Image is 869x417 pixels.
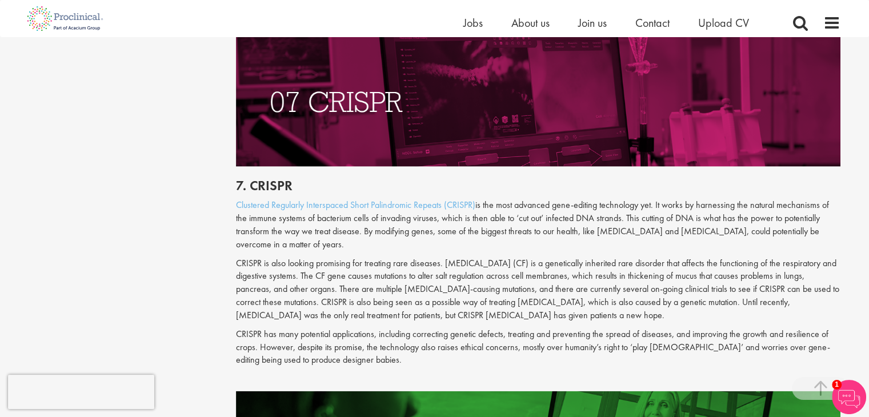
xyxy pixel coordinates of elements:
[236,199,475,211] a: Clustered Regularly Interspaced Short Palindromic Repeats (CRISPR)
[236,178,840,193] h2: 7. CRISPR
[832,380,866,414] img: Chatbot
[236,328,840,367] p: CRISPR has many potential applications, including correcting genetic defects, treating and preven...
[236,257,840,322] p: CRISPR is also looking promising for treating rare diseases. [MEDICAL_DATA] (CF) is a genetically...
[635,15,670,30] a: Contact
[832,380,842,390] span: 1
[698,15,749,30] a: Upload CV
[236,199,840,251] p: is the most advanced gene-editing technology yet. It works by harnessing the natural mechanisms o...
[8,375,154,409] iframe: reCAPTCHA
[578,15,607,30] a: Join us
[463,15,483,30] a: Jobs
[511,15,550,30] a: About us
